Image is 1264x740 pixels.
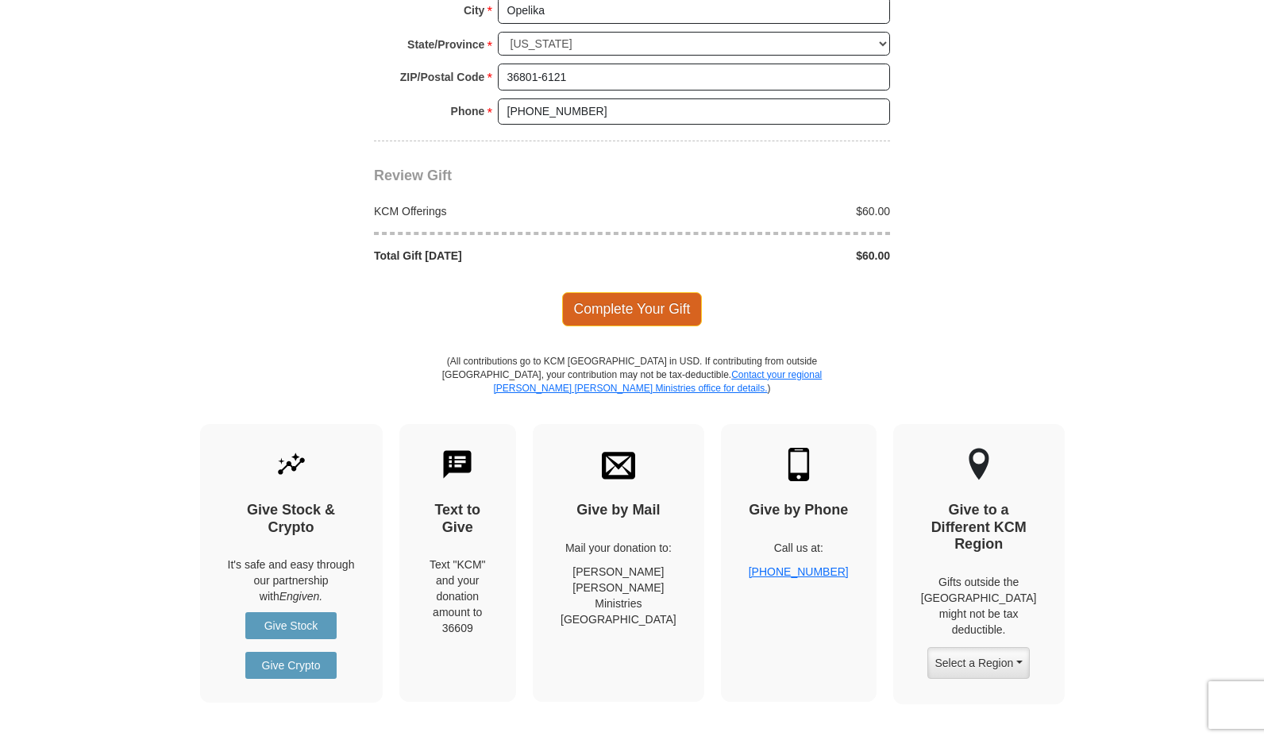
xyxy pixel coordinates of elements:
[632,248,899,264] div: $60.00
[968,448,990,481] img: other-region
[493,369,822,394] a: Contact your regional [PERSON_NAME] [PERSON_NAME] Ministries office for details.
[400,66,485,88] strong: ZIP/Postal Code
[245,612,337,639] a: Give Stock
[451,100,485,122] strong: Phone
[366,203,633,219] div: KCM Offerings
[561,540,676,556] p: Mail your donation to:
[275,448,308,481] img: give-by-stock.svg
[374,168,452,183] span: Review Gift
[407,33,484,56] strong: State/Province
[427,557,489,636] div: Text "KCM" and your donation amount to 36609
[749,565,849,578] a: [PHONE_NUMBER]
[927,647,1029,679] button: Select a Region
[561,502,676,519] h4: Give by Mail
[749,540,849,556] p: Call us at:
[749,502,849,519] h4: Give by Phone
[427,502,489,536] h4: Text to Give
[562,292,703,326] span: Complete Your Gift
[632,203,899,219] div: $60.00
[441,355,823,424] p: (All contributions go to KCM [GEOGRAPHIC_DATA] in USD. If contributing from outside [GEOGRAPHIC_D...
[279,590,322,603] i: Engiven.
[561,564,676,627] p: [PERSON_NAME] [PERSON_NAME] Ministries [GEOGRAPHIC_DATA]
[602,448,635,481] img: envelope.svg
[228,557,355,604] p: It's safe and easy through our partnership with
[921,502,1037,553] h4: Give to a Different KCM Region
[245,652,337,679] a: Give Crypto
[366,248,633,264] div: Total Gift [DATE]
[782,448,815,481] img: mobile.svg
[921,574,1037,638] p: Gifts outside the [GEOGRAPHIC_DATA] might not be tax deductible.
[441,448,474,481] img: text-to-give.svg
[228,502,355,536] h4: Give Stock & Crypto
